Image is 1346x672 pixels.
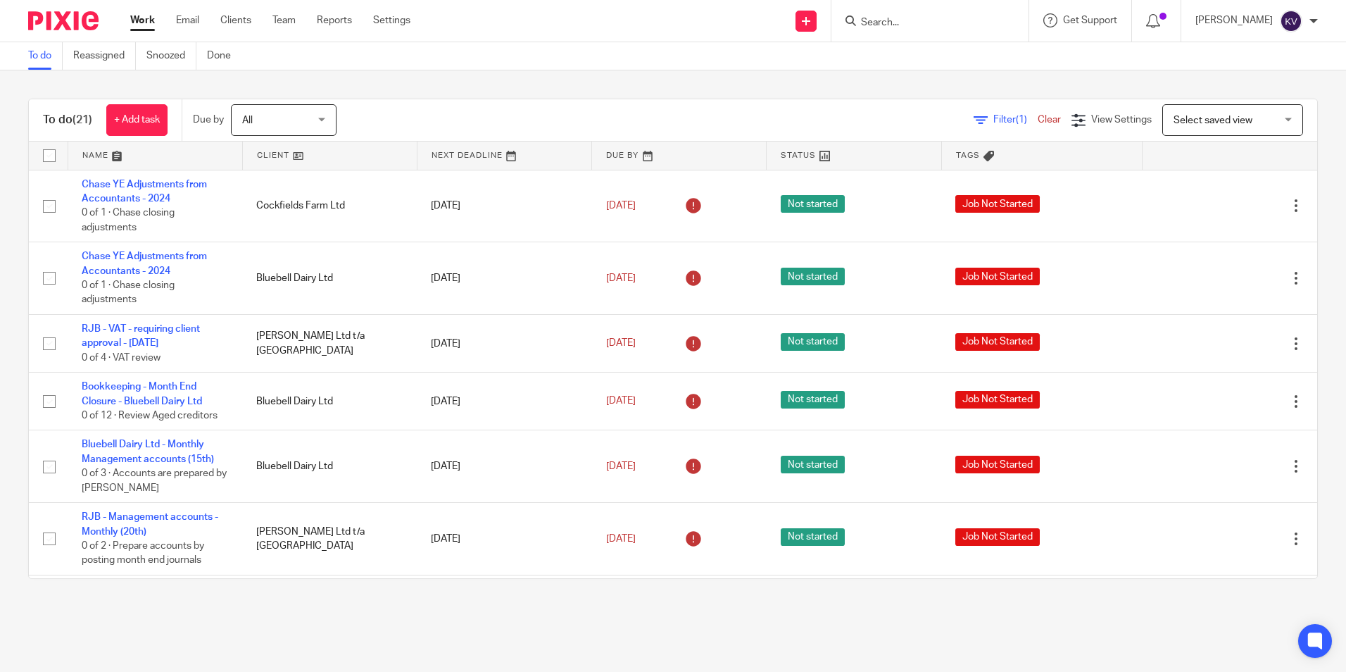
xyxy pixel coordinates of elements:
[82,411,218,421] span: 0 of 12 · Review Aged creditors
[28,42,63,70] a: To do
[781,195,845,213] span: Not started
[1038,115,1061,125] a: Clear
[781,268,845,285] span: Not started
[82,512,218,536] a: RJB - Management accounts - Monthly (20th)
[417,575,591,633] td: [DATE]
[242,315,417,373] td: [PERSON_NAME] Ltd t/a [GEOGRAPHIC_DATA]
[242,575,417,633] td: [PERSON_NAME] Ltd t/a [GEOGRAPHIC_DATA]
[993,115,1038,125] span: Filter
[242,116,253,125] span: All
[207,42,241,70] a: Done
[73,114,92,125] span: (21)
[82,208,175,232] span: 0 of 1 · Chase closing adjustments
[146,42,196,70] a: Snoozed
[417,170,591,242] td: [DATE]
[220,13,251,27] a: Clients
[106,104,168,136] a: + Add task
[860,17,986,30] input: Search
[781,528,845,546] span: Not started
[242,373,417,430] td: Bluebell Dairy Ltd
[417,430,591,503] td: [DATE]
[417,242,591,315] td: [DATE]
[1091,115,1152,125] span: View Settings
[82,353,161,363] span: 0 of 4 · VAT review
[193,113,224,127] p: Due by
[417,315,591,373] td: [DATE]
[781,333,845,351] span: Not started
[82,324,200,348] a: RJB - VAT - requiring client approval - [DATE]
[130,13,155,27] a: Work
[272,13,296,27] a: Team
[242,242,417,315] td: Bluebell Dairy Ltd
[242,170,417,242] td: Cockfields Farm Ltd
[176,13,199,27] a: Email
[82,180,207,204] a: Chase YE Adjustments from Accountants - 2024
[373,13,410,27] a: Settings
[417,503,591,575] td: [DATE]
[606,201,636,211] span: [DATE]
[781,456,845,473] span: Not started
[28,11,99,30] img: Pixie
[43,113,92,127] h1: To do
[606,338,636,348] span: [DATE]
[606,397,636,406] span: [DATE]
[82,440,214,463] a: Bluebell Dairy Ltd - Monthly Management accounts (15th)
[955,268,1040,285] span: Job Not Started
[955,456,1040,473] span: Job Not Started
[606,534,636,544] span: [DATE]
[1063,15,1117,25] span: Get Support
[781,391,845,409] span: Not started
[606,461,636,471] span: [DATE]
[1016,115,1027,125] span: (1)
[82,382,202,406] a: Bookkeeping - Month End Closure - Bluebell Dairy Ltd
[955,195,1040,213] span: Job Not Started
[956,151,980,159] span: Tags
[82,251,207,275] a: Chase YE Adjustments from Accountants - 2024
[82,468,227,493] span: 0 of 3 · Accounts are prepared by [PERSON_NAME]
[317,13,352,27] a: Reports
[1280,10,1302,32] img: svg%3E
[242,503,417,575] td: [PERSON_NAME] Ltd t/a [GEOGRAPHIC_DATA]
[1195,13,1273,27] p: [PERSON_NAME]
[606,273,636,283] span: [DATE]
[955,528,1040,546] span: Job Not Started
[955,391,1040,409] span: Job Not Started
[1174,116,1252,125] span: Select saved view
[242,430,417,503] td: Bluebell Dairy Ltd
[417,373,591,430] td: [DATE]
[955,333,1040,351] span: Job Not Started
[73,42,136,70] a: Reassigned
[82,541,204,566] span: 0 of 2 · Prepare accounts by posting month end journals
[82,280,175,305] span: 0 of 1 · Chase closing adjustments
